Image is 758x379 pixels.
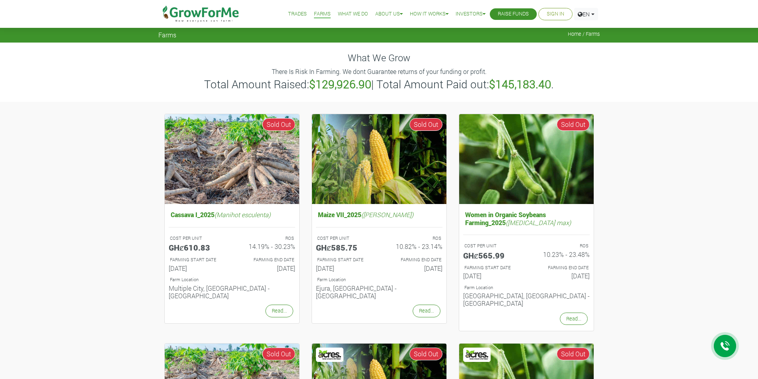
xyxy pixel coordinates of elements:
a: Farms [314,10,331,18]
span: Sold Out [262,118,295,131]
h6: Multiple City, [GEOGRAPHIC_DATA] - [GEOGRAPHIC_DATA] [169,284,295,299]
h5: GHȼ585.75 [316,243,373,252]
p: FARMING START DATE [170,257,225,263]
h6: [DATE] [169,264,226,272]
p: ROS [386,235,441,242]
span: Home / Farms [568,31,600,37]
h6: Ejura, [GEOGRAPHIC_DATA] - [GEOGRAPHIC_DATA] [316,284,442,299]
p: COST PER UNIT [170,235,225,242]
h6: [DATE] [385,264,442,272]
span: Farms [158,31,176,39]
a: Read... [560,313,588,325]
img: Acres Nano [317,349,343,361]
i: ([PERSON_NAME]) [361,210,413,219]
h5: GHȼ610.83 [169,243,226,252]
img: growforme image [312,114,446,204]
h6: [DATE] [316,264,373,272]
i: ([MEDICAL_DATA] max) [506,218,571,227]
a: What We Do [338,10,368,18]
p: There Is Risk In Farming. We dont Guarantee returns of your funding or profit. [160,67,599,76]
h6: [GEOGRAPHIC_DATA], [GEOGRAPHIC_DATA] - [GEOGRAPHIC_DATA] [463,292,590,307]
h3: Total Amount Raised: | Total Amount Paid out: . [160,78,599,91]
a: Read... [265,305,293,317]
h5: GHȼ565.99 [463,251,520,260]
b: $145,183.40 [489,77,551,91]
a: Trades [288,10,307,18]
a: Read... [413,305,440,317]
span: Sold Out [409,348,442,360]
h6: [DATE] [463,272,520,280]
p: Location of Farm [317,276,441,283]
p: FARMING START DATE [317,257,372,263]
h6: [DATE] [532,272,590,280]
a: Investors [456,10,485,18]
span: Sold Out [262,348,295,360]
span: Sold Out [409,118,442,131]
a: Raise Funds [498,10,529,18]
p: ROS [239,235,294,242]
i: (Manihot esculenta) [214,210,271,219]
img: growforme image [165,114,299,204]
p: COST PER UNIT [464,243,519,249]
p: COST PER UNIT [317,235,372,242]
p: Location of Farm [464,284,588,291]
a: How it Works [410,10,448,18]
p: FARMING END DATE [386,257,441,263]
h4: What We Grow [158,52,600,64]
span: Sold Out [557,118,590,131]
p: Location of Farm [170,276,294,283]
p: ROS [534,243,588,249]
p: FARMING START DATE [464,264,519,271]
h6: [DATE] [238,264,295,272]
h6: 14.19% - 30.23% [238,243,295,250]
a: Sign In [547,10,564,18]
h6: 10.82% - 23.14% [385,243,442,250]
p: FARMING END DATE [239,257,294,263]
img: Acres Nano [464,349,490,361]
a: About Us [375,10,403,18]
p: FARMING END DATE [534,264,588,271]
h5: Maize VII_2025 [316,209,442,220]
h5: Women in Organic Soybeans Farming_2025 [463,209,590,228]
a: EN [574,8,598,20]
h5: Cassava I_2025 [169,209,295,220]
h6: 10.23% - 23.48% [532,251,590,258]
span: Sold Out [557,348,590,360]
img: growforme image [459,114,594,204]
b: $129,926.90 [309,77,371,91]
